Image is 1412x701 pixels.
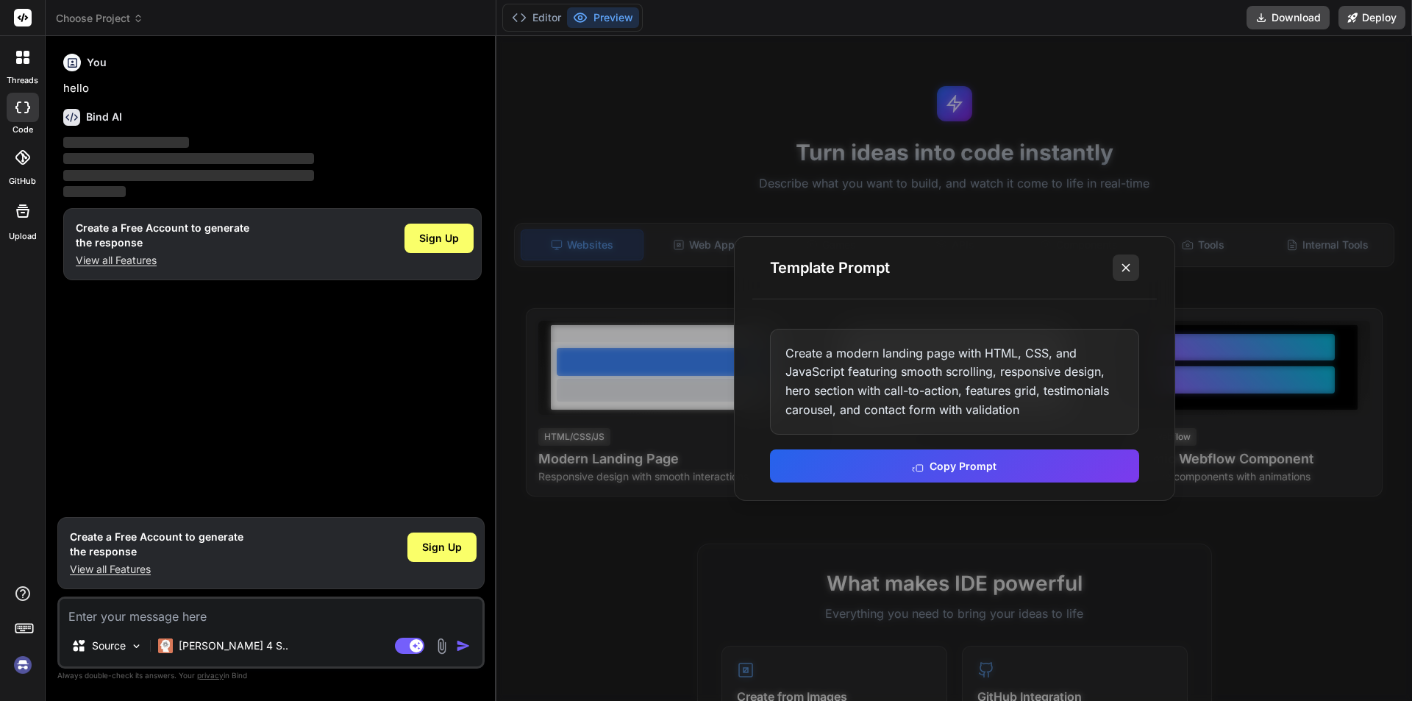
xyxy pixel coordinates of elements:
p: Source [92,638,126,653]
span: ‌ [63,170,314,181]
p: View all Features [70,562,243,577]
h1: Create a Free Account to generate the response [76,221,249,250]
h3: Template Prompt [770,257,890,278]
p: View all Features [76,253,249,268]
p: Always double-check its answers. Your in Bind [57,669,485,683]
span: Sign Up [422,540,462,555]
div: Create a modern landing page with HTML, CSS, and JavaScript featuring smooth scrolling, responsiv... [770,329,1139,435]
h6: Bind AI [86,110,122,124]
span: ‌ [63,186,126,197]
span: ‌ [63,153,314,164]
button: Download [1247,6,1330,29]
button: Deploy [1338,6,1405,29]
label: threads [7,74,38,87]
label: Upload [9,230,37,243]
label: GitHub [9,175,36,188]
h6: You [87,55,107,70]
button: Preview [567,7,639,28]
h1: Create a Free Account to generate the response [70,530,243,559]
span: ‌ [63,137,189,148]
img: signin [10,652,35,677]
img: attachment [433,638,450,655]
p: [PERSON_NAME] 4 S.. [179,638,288,653]
button: Copy Prompt [770,449,1139,483]
span: Choose Project [56,11,143,26]
span: privacy [197,671,224,680]
label: code [13,124,33,136]
img: Claude 4 Sonnet [158,638,173,653]
button: Editor [506,7,567,28]
span: Sign Up [419,231,459,246]
img: icon [456,638,471,653]
img: Pick Models [130,640,143,652]
p: hello [63,80,482,97]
